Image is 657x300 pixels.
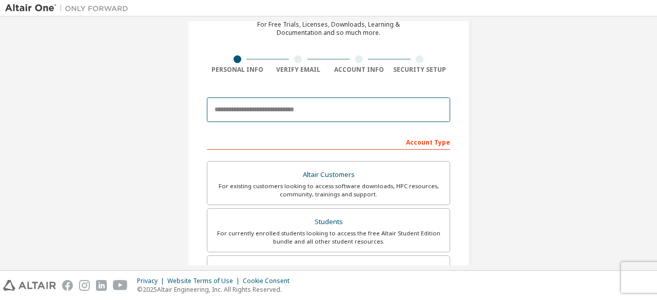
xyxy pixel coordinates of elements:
img: Altair One [5,3,133,13]
div: Verify Email [268,66,329,74]
div: For existing customers looking to access software downloads, HPC resources, community, trainings ... [214,182,443,198]
div: For currently enrolled students looking to access the free Altair Student Edition bundle and all ... [214,229,443,246]
img: altair_logo.svg [3,280,56,291]
div: Faculty [214,262,443,276]
div: Altair Customers [214,168,443,182]
img: facebook.svg [62,280,73,291]
div: Students [214,215,443,229]
div: Website Terms of Use [167,277,243,285]
img: instagram.svg [79,280,90,291]
img: linkedin.svg [96,280,107,291]
div: Account Info [328,66,390,74]
div: Personal Info [207,66,268,74]
div: Cookie Consent [243,277,296,285]
p: © 2025 Altair Engineering, Inc. All Rights Reserved. [137,285,296,294]
img: youtube.svg [113,280,128,291]
div: Account Type [207,133,450,150]
div: Security Setup [390,66,451,74]
div: Privacy [137,277,167,285]
div: For Free Trials, Licenses, Downloads, Learning & Documentation and so much more. [257,21,400,37]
